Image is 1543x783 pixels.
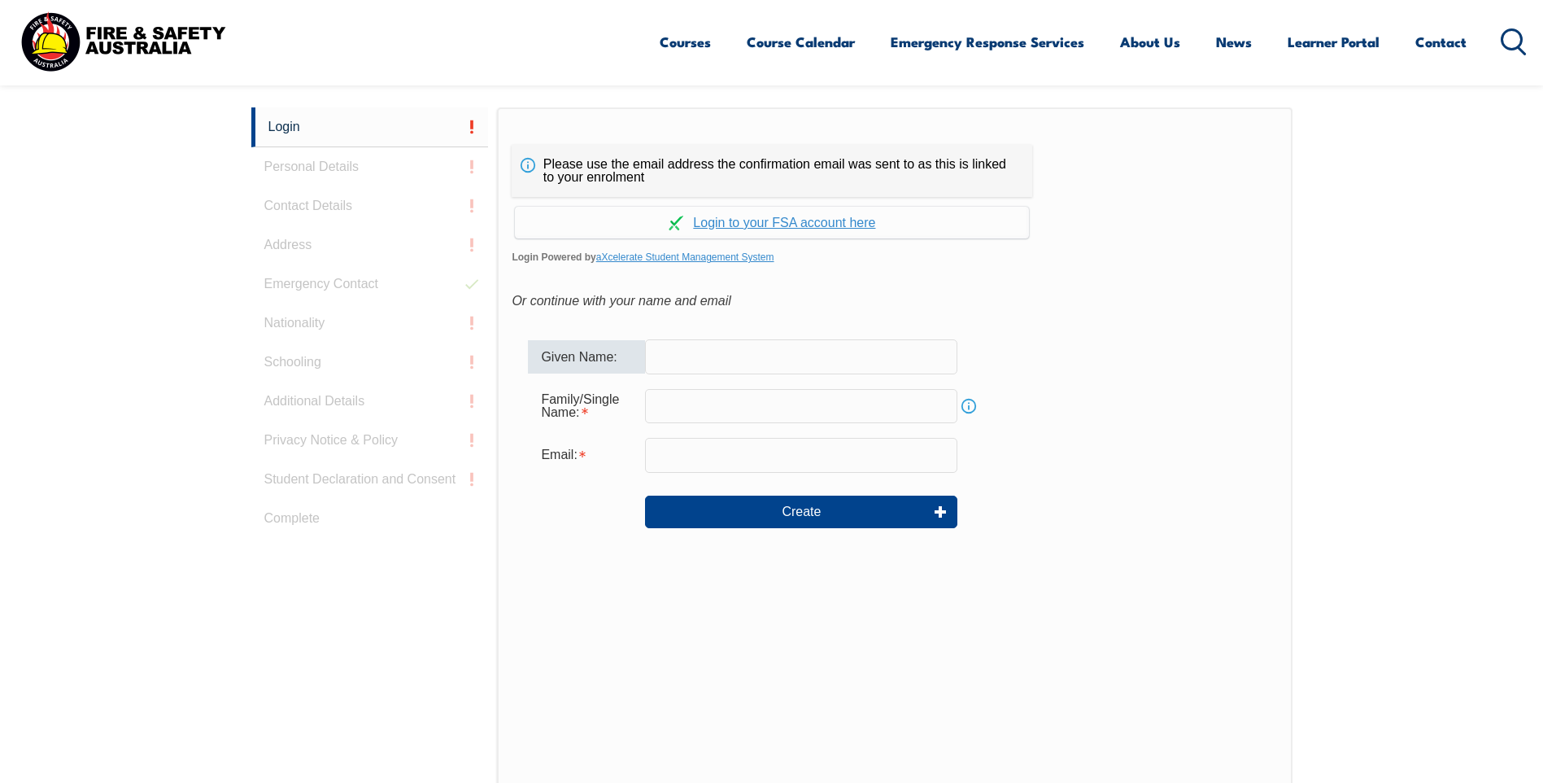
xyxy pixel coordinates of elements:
a: Contact [1415,20,1467,63]
div: Family/Single Name is required. [528,384,645,428]
a: Info [957,395,980,418]
a: News [1216,20,1252,63]
button: Create [645,496,957,528]
a: Courses [660,20,711,63]
img: Log in withaxcelerate [669,216,683,230]
div: Or continue with your name and email [512,289,1277,313]
a: Learner Portal [1288,20,1380,63]
a: Emergency Response Services [891,20,1084,63]
a: aXcelerate Student Management System [596,252,774,263]
a: Course Calendar [747,20,855,63]
div: Given Name: [528,340,645,373]
div: Email is required. [528,440,645,470]
span: Login Powered by [512,245,1277,269]
div: Please use the email address the confirmation email was sent to as this is linked to your enrolment [512,145,1032,197]
a: Login [251,107,489,147]
a: About Us [1120,20,1180,63]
